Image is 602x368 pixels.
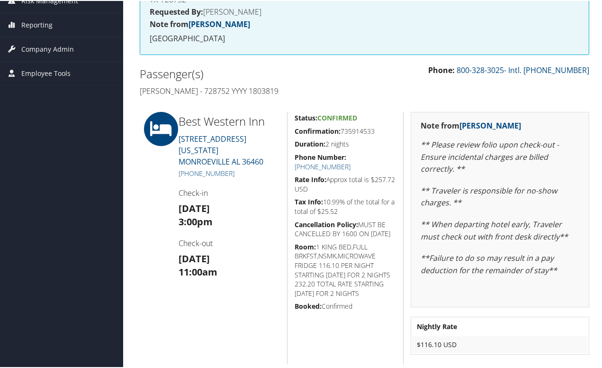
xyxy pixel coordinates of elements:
strong: Phone: [428,64,455,74]
h5: Confirmed [295,301,396,310]
strong: Rate Info: [295,174,326,183]
h2: Passenger(s) [140,65,358,81]
span: Reporting [21,12,53,36]
a: [PERSON_NAME] [189,18,250,28]
strong: 3:00pm [179,214,213,227]
em: ** Please review folio upon check-out - Ensure incidental charges are billed correctly. ** [421,138,559,173]
h5: 735914533 [295,126,396,135]
h4: [PERSON_NAME] - 728752 YYYY 1803819 [140,85,358,95]
h4: Check-in [179,187,280,197]
h2: Best Western Inn [179,112,280,129]
strong: Phone Number: [295,152,346,161]
span: Confirmed [317,112,357,121]
strong: Room: [295,241,316,250]
a: [PERSON_NAME] [459,120,521,130]
strong: Note from [150,18,250,28]
h5: 1 KING BED,FULL BRKFST,NSMK,MICROWAVE FRIDGE 116.10 PER NIGHT STARTING [DATE] FOR 2 NIGHTS 232.20... [295,241,396,297]
a: [PHONE_NUMBER] [179,168,234,177]
p: [GEOGRAPHIC_DATA] [150,32,579,44]
strong: [DATE] [179,201,210,214]
strong: Confirmation: [295,126,341,135]
strong: Tax Info: [295,196,323,205]
a: 800-328-3025- Intl. [PHONE_NUMBER] [457,64,589,74]
strong: Status: [295,112,317,121]
a: [PHONE_NUMBER] [295,161,350,170]
strong: [DATE] [179,251,210,264]
h5: MUST BE CANCELLED BY 1600 ON [DATE] [295,219,396,238]
td: $116.10 USD [412,335,588,352]
span: Employee Tools [21,61,71,84]
strong: Requested By: [150,6,203,16]
strong: 11:00am [179,265,217,277]
em: ** Traveler is responsible for no-show charges. ** [421,184,557,207]
th: Nightly Rate [412,317,588,334]
strong: Note from [421,120,521,130]
h5: 10.99% of the total for a total of $25.52 [295,196,396,215]
strong: Cancellation Policy: [295,219,358,228]
a: [STREET_ADDRESS][US_STATE]MONROEVILLE AL 36460 [179,133,263,166]
h4: Check-out [179,237,280,248]
em: **Failure to do so may result in a pay deduction for the remainder of stay** [421,252,557,275]
h5: 2 nights [295,138,396,148]
h5: Approx total is $257.72 USD [295,174,396,193]
h4: [PERSON_NAME] [150,7,579,15]
strong: Booked: [295,301,322,310]
em: ** When departing hotel early, Traveler must check out with front desk directly** [421,218,568,241]
strong: Duration: [295,138,325,147]
span: Company Admin [21,37,74,60]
